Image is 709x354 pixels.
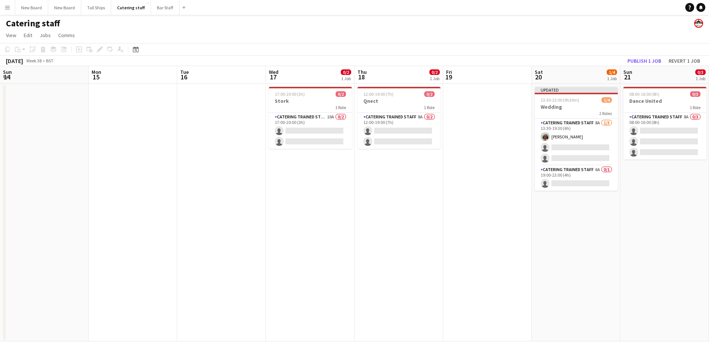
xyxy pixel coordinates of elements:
a: Edit [21,30,35,40]
div: [DATE] [6,57,23,65]
button: New Board [48,0,81,15]
span: Thu [357,69,367,75]
span: 13:30-23:00 (9h30m) [541,97,579,103]
span: 19 [445,73,452,81]
span: View [6,32,16,39]
span: 1/4 [601,97,612,103]
app-card-role: Catering trained staff6A0/119:00-23:00 (4h) [535,165,618,191]
span: 1/4 [607,69,617,75]
div: 1 Job [607,76,617,81]
span: 17:00-20:00 (3h) [275,91,305,97]
span: 17 [268,73,278,81]
h1: Catering staff [6,18,60,29]
div: 1 Job [430,76,439,81]
span: Sat [535,69,543,75]
span: 0/3 [695,69,706,75]
a: View [3,30,19,40]
span: Sun [623,69,632,75]
span: 1 Role [335,105,346,110]
h3: Stork [269,98,352,104]
span: 08:00-16:00 (8h) [629,91,659,97]
span: 14 [2,73,12,81]
button: Publish 1 job [624,56,664,66]
span: Edit [24,32,32,39]
span: 20 [534,73,543,81]
button: Catering staff [111,0,151,15]
app-job-card: Updated13:30-23:00 (9h30m)1/4Wedding2 RolesCatering trained staff8A1/313:30-19:30 (6h)[PERSON_NAM... [535,87,618,191]
span: 0/3 [690,91,700,97]
a: Jobs [37,30,54,40]
span: Jobs [40,32,51,39]
div: 1 Job [341,76,351,81]
span: 15 [90,73,101,81]
h3: Dance United [623,98,706,104]
span: Tue [180,69,189,75]
app-card-role: Catering trained staff8A1/313:30-19:30 (6h)[PERSON_NAME] [535,119,618,165]
app-card-role: Catering trained staff8A0/212:00-19:00 (7h) [357,113,441,149]
a: Comms [55,30,78,40]
span: Comms [58,32,75,39]
span: Wed [269,69,278,75]
div: Updated [535,87,618,93]
app-card-role: Catering trained staff10A0/217:00-20:00 (3h) [269,113,352,149]
span: 0/2 [424,91,435,97]
button: Revert 1 job [666,56,703,66]
span: 0/2 [341,69,351,75]
span: Fri [446,69,452,75]
span: 12:00-19:00 (7h) [363,91,393,97]
app-card-role: Catering trained staff8A0/308:00-16:00 (8h) [623,113,706,160]
div: 1 Job [696,76,705,81]
h3: Qnect [357,98,441,104]
app-job-card: 17:00-20:00 (3h)0/2Stork1 RoleCatering trained staff10A0/217:00-20:00 (3h) [269,87,352,149]
span: 18 [356,73,367,81]
span: Sun [3,69,12,75]
span: Mon [92,69,101,75]
button: New Board [15,0,48,15]
span: 21 [622,73,632,81]
app-job-card: 08:00-16:00 (8h)0/3Dance United1 RoleCatering trained staff8A0/308:00-16:00 (8h) [623,87,706,160]
span: Week 38 [24,58,43,63]
span: 0/2 [336,91,346,97]
app-user-avatar: Beach Ballroom [694,19,703,28]
span: 1 Role [424,105,435,110]
button: Tall Ships [81,0,111,15]
app-job-card: 12:00-19:00 (7h)0/2Qnect1 RoleCatering trained staff8A0/212:00-19:00 (7h) [357,87,441,149]
span: 16 [179,73,189,81]
div: BST [46,58,53,63]
span: 1 Role [690,105,700,110]
button: Bar Staff [151,0,179,15]
h3: Wedding [535,104,618,110]
span: 0/2 [429,69,440,75]
span: 2 Roles [599,111,612,116]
